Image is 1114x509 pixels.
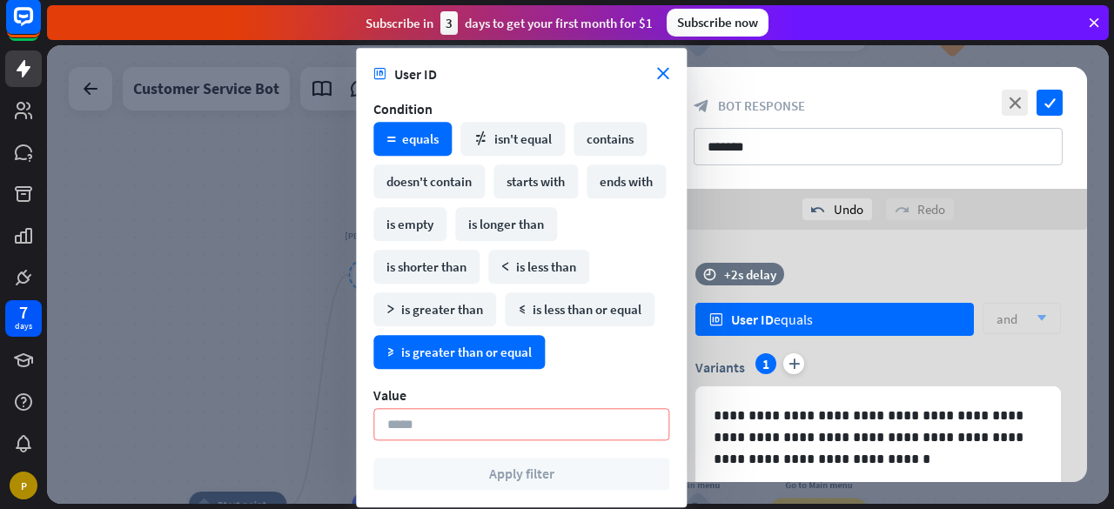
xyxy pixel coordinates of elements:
div: is greater than [373,292,496,326]
i: id [373,68,386,80]
div: starts with [493,164,578,198]
div: +2s delay [724,266,776,283]
i: math_greater_or_equal [386,348,395,357]
div: Undo [802,198,872,220]
i: math_not_equal [473,131,488,146]
div: is less than [488,250,589,284]
div: doesn't contain [373,164,485,198]
div: equals [731,311,813,328]
i: math_less_or_equal [518,305,527,314]
div: contains [574,122,647,156]
div: is greater than or equal [373,335,545,369]
div: 3 [440,11,458,35]
div: is less than or equal [505,292,654,326]
span: Variants [695,358,745,376]
i: redo [895,203,909,217]
i: close [1002,90,1028,116]
i: check [1037,90,1063,116]
i: arrow_down [1028,313,1047,324]
button: Open LiveChat chat widget [14,7,66,59]
i: math_equal [386,135,396,144]
i: plus [783,353,804,374]
button: Apply filter [373,458,669,490]
a: 7 days [5,300,42,337]
span: and [997,311,1017,327]
i: math_less [501,263,510,271]
div: ends with [587,164,666,198]
div: Subscribe in days to get your first month for $1 [366,11,653,35]
div: is shorter than [373,250,480,284]
div: Value [373,386,669,404]
i: time [703,268,716,280]
div: P [10,472,37,499]
div: 7 [19,305,28,320]
span: User ID [731,311,774,328]
span: User ID [394,65,657,83]
i: close [657,68,669,80]
div: is empty [373,207,446,241]
i: id [709,313,722,326]
span: Bot Response [718,97,805,114]
div: equals [373,122,452,156]
div: Subscribe now [667,9,768,37]
div: Redo [886,198,954,220]
i: undo [811,203,825,217]
div: 1 [755,353,776,374]
div: is longer than [455,207,557,241]
div: isn't equal [460,122,565,156]
i: block_bot_response [694,98,709,114]
div: Condition [373,100,669,117]
div: days [15,320,32,332]
i: math_greater [386,305,395,314]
